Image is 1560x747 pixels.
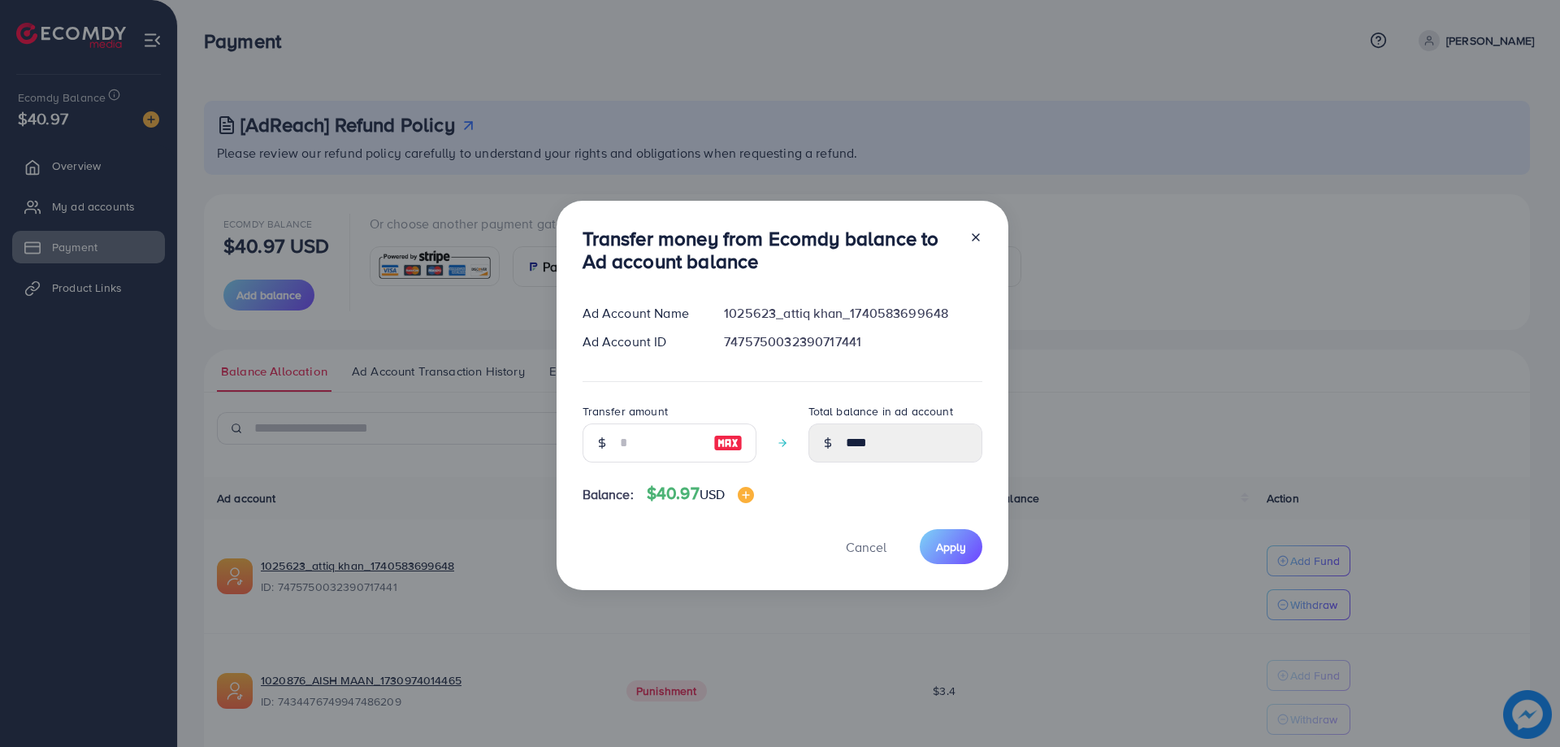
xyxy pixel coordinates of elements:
[920,529,982,564] button: Apply
[647,484,754,504] h4: $40.97
[846,538,886,556] span: Cancel
[808,403,953,419] label: Total balance in ad account
[570,332,712,351] div: Ad Account ID
[711,304,994,323] div: 1025623_attiq khan_1740583699648
[825,529,907,564] button: Cancel
[738,487,754,503] img: image
[583,485,634,504] span: Balance:
[700,485,725,503] span: USD
[583,227,956,274] h3: Transfer money from Ecomdy balance to Ad account balance
[711,332,994,351] div: 7475750032390717441
[570,304,712,323] div: Ad Account Name
[583,403,668,419] label: Transfer amount
[936,539,966,555] span: Apply
[713,433,743,453] img: image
